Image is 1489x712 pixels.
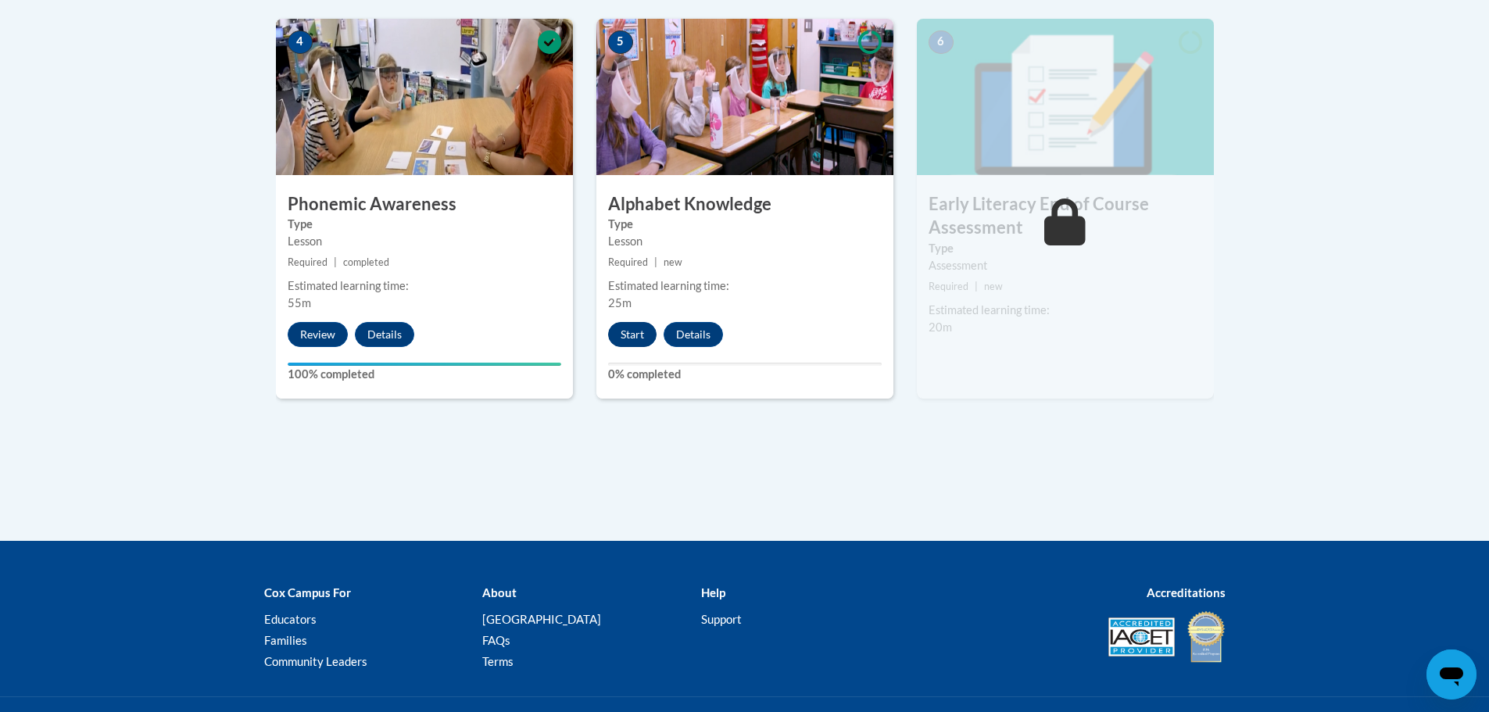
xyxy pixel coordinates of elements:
[929,257,1202,274] div: Assessment
[929,320,952,334] span: 20m
[608,256,648,268] span: Required
[288,366,561,383] label: 100% completed
[608,216,882,233] label: Type
[608,277,882,295] div: Estimated learning time:
[343,256,389,268] span: completed
[984,281,1003,292] span: new
[276,19,573,175] img: Course Image
[288,256,328,268] span: Required
[701,612,742,626] a: Support
[608,366,882,383] label: 0% completed
[355,322,414,347] button: Details
[288,277,561,295] div: Estimated learning time:
[264,612,317,626] a: Educators
[929,281,968,292] span: Required
[917,19,1214,175] img: Course Image
[608,233,882,250] div: Lesson
[1147,585,1226,599] b: Accreditations
[482,612,601,626] a: [GEOGRAPHIC_DATA]
[654,256,657,268] span: |
[664,256,682,268] span: new
[917,192,1214,241] h3: Early Literacy End of Course Assessment
[608,296,632,309] span: 25m
[482,585,517,599] b: About
[701,585,725,599] b: Help
[596,192,893,216] h3: Alphabet Knowledge
[1426,649,1476,699] iframe: Button to launch messaging window
[929,302,1202,319] div: Estimated learning time:
[288,363,561,366] div: Your progress
[664,322,723,347] button: Details
[264,633,307,647] a: Families
[929,30,954,54] span: 6
[264,654,367,668] a: Community Leaders
[288,322,348,347] button: Review
[608,322,657,347] button: Start
[596,19,893,175] img: Course Image
[482,633,510,647] a: FAQs
[1108,617,1175,657] img: Accredited IACET® Provider
[334,256,337,268] span: |
[482,654,514,668] a: Terms
[288,233,561,250] div: Lesson
[288,30,313,54] span: 4
[929,240,1202,257] label: Type
[264,585,351,599] b: Cox Campus For
[288,216,561,233] label: Type
[276,192,573,216] h3: Phonemic Awareness
[1187,610,1226,664] img: IDA® Accredited
[288,296,311,309] span: 55m
[975,281,978,292] span: |
[608,30,633,54] span: 5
